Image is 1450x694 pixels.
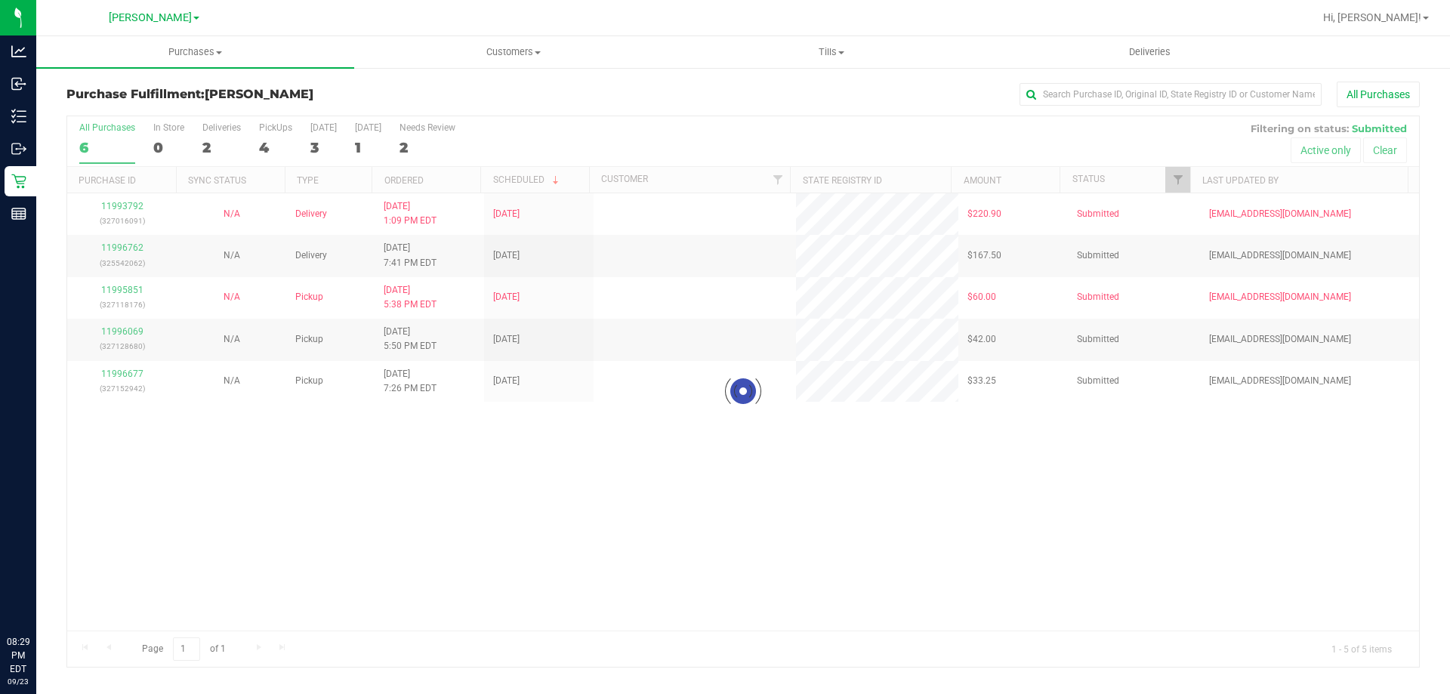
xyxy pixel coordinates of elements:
h3: Purchase Fulfillment: [66,88,517,101]
span: Hi, [PERSON_NAME]! [1323,11,1421,23]
span: [PERSON_NAME] [109,11,192,24]
inline-svg: Inventory [11,109,26,124]
a: Deliveries [991,36,1309,68]
span: Purchases [36,45,354,59]
span: Tills [673,45,989,59]
span: Deliveries [1109,45,1191,59]
p: 09/23 [7,676,29,687]
inline-svg: Retail [11,174,26,189]
inline-svg: Outbound [11,141,26,156]
a: Customers [354,36,672,68]
button: All Purchases [1337,82,1420,107]
inline-svg: Analytics [11,44,26,59]
span: Customers [355,45,671,59]
a: Tills [672,36,990,68]
inline-svg: Reports [11,206,26,221]
iframe: Resource center [15,573,60,618]
a: Purchases [36,36,354,68]
inline-svg: Inbound [11,76,26,91]
span: [PERSON_NAME] [205,87,313,101]
p: 08:29 PM EDT [7,635,29,676]
input: Search Purchase ID, Original ID, State Registry ID or Customer Name... [1020,83,1322,106]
